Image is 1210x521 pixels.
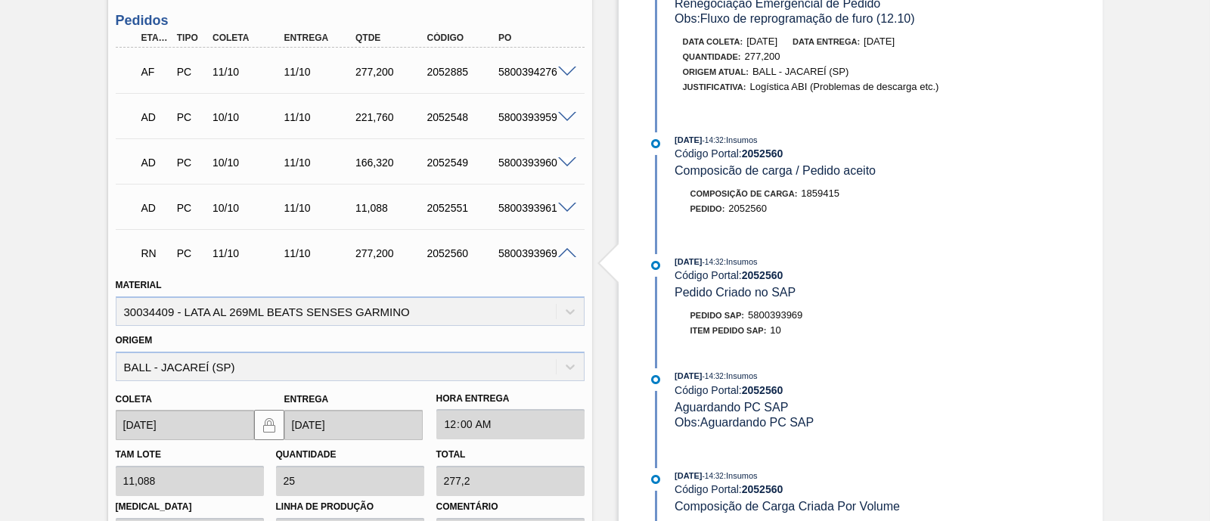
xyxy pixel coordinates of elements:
div: Código Portal: [675,483,1034,495]
span: [DATE] [746,36,777,47]
div: Aguardando Descarga [138,101,174,134]
div: Pedido de Compra [173,111,209,123]
img: atual [651,475,660,484]
span: 10 [770,324,780,336]
span: 1859415 [801,188,839,199]
div: 11,088 [352,202,430,214]
div: Aguardando Descarga [138,146,174,179]
span: 277,200 [745,51,780,62]
h3: Pedidos [116,13,585,29]
span: : Insumos [724,257,758,266]
div: 5800393969 [495,247,573,259]
div: Qtde [352,33,430,43]
label: Hora Entrega [436,388,585,410]
div: Pedido de Compra [173,247,209,259]
span: Pedido Criado no SAP [675,286,796,299]
div: 166,320 [352,157,430,169]
span: Composição de Carga : [690,189,798,198]
label: Total [436,449,466,460]
span: - 14:32 [703,472,724,480]
div: 11/10/2025 [281,111,359,123]
button: locked [254,410,284,440]
div: Coleta [209,33,287,43]
div: Tipo [173,33,209,43]
div: Em Renegociação [138,237,174,270]
span: Quantidade : [683,52,741,61]
img: atual [651,261,660,270]
div: Código Portal: [675,384,1034,396]
div: 221,760 [352,111,430,123]
div: 11/10/2025 [281,66,359,78]
p: AD [141,111,170,123]
div: 11/10/2025 [281,247,359,259]
div: Pedido de Compra [173,202,209,214]
div: 5800393960 [495,157,573,169]
p: AD [141,157,170,169]
div: 2052885 [423,66,502,78]
label: Origem [116,335,153,346]
span: Composição de Carga Criada Por Volume [675,500,900,513]
span: Composicão de carga / Pedido aceito [675,164,876,177]
div: Código Portal: [675,147,1034,160]
span: Pedido : [690,204,725,213]
div: 5800393961 [495,202,573,214]
div: 10/10/2025 [209,202,287,214]
label: Comentário [436,496,585,518]
span: Obs: Fluxo de reprogramação de furo (12.10) [675,12,915,25]
span: Item pedido SAP: [690,326,767,335]
span: Pedido SAP: [690,311,745,320]
div: Entrega [281,33,359,43]
span: [DATE] [864,36,895,47]
label: Material [116,280,162,290]
div: Código [423,33,502,43]
span: : Insumos [724,471,758,480]
div: Aguardando Descarga [138,191,174,225]
div: 10/10/2025 [209,111,287,123]
img: locked [260,416,278,434]
label: Entrega [284,394,329,405]
div: 5800394276 [495,66,573,78]
span: - 14:32 [703,372,724,380]
div: 11/10/2025 [281,202,359,214]
p: AF [141,66,170,78]
span: Logística ABI (Problemas de descarga etc.) [749,81,939,92]
span: Aguardando PC SAP [675,401,788,414]
div: 2052548 [423,111,502,123]
input: dd/mm/yyyy [116,410,254,440]
strong: 2052560 [742,269,783,281]
span: BALL - JACAREÍ (SP) [752,66,849,77]
div: 2052549 [423,157,502,169]
span: Obs: Aguardando PC SAP [675,416,814,429]
img: atual [651,375,660,384]
label: Coleta [116,394,152,405]
span: : Insumos [724,371,758,380]
p: RN [141,247,170,259]
input: dd/mm/yyyy [284,410,423,440]
div: 11/10/2025 [209,66,287,78]
strong: 2052560 [742,384,783,396]
div: 5800393959 [495,111,573,123]
label: Tam lote [116,449,161,460]
span: - 14:32 [703,258,724,266]
div: Código Portal: [675,269,1034,281]
div: Pedido de Compra [173,157,209,169]
span: Origem Atual: [683,67,749,76]
span: 2052560 [728,203,767,214]
span: [DATE] [675,135,702,144]
div: 277,200 [352,247,430,259]
strong: 2052560 [742,483,783,495]
div: 11/10/2025 [209,247,287,259]
div: Aguardando Faturamento [138,55,174,88]
div: 10/10/2025 [209,157,287,169]
img: atual [651,139,660,148]
div: 2052551 [423,202,502,214]
div: 11/10/2025 [281,157,359,169]
label: Linha de Produção [276,496,424,518]
span: Data entrega: [793,37,860,46]
span: Data coleta: [683,37,743,46]
span: - 14:32 [703,136,724,144]
label: [MEDICAL_DATA] [116,496,264,518]
span: [DATE] [675,257,702,266]
div: 2052560 [423,247,502,259]
div: 277,200 [352,66,430,78]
